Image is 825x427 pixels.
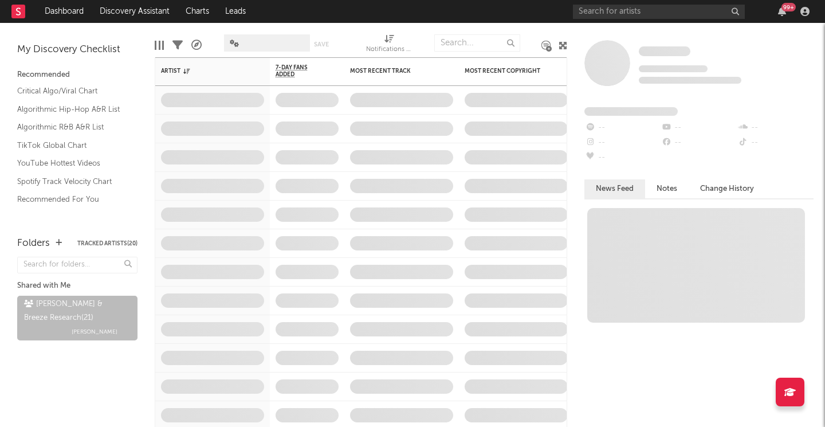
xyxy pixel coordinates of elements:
[778,7,786,16] button: 99+
[17,279,137,293] div: Shared with Me
[573,5,745,19] input: Search for artists
[639,46,690,57] a: Some Artist
[639,46,690,56] span: Some Artist
[465,68,551,75] div: Most Recent Copyright
[434,34,520,52] input: Search...
[17,139,126,152] a: TikTok Global Chart
[350,68,436,75] div: Most Recent Track
[17,257,137,273] input: Search for folders...
[276,64,321,78] span: 7-Day Fans Added
[737,135,814,150] div: --
[17,157,126,170] a: YouTube Hottest Videos
[24,297,128,325] div: [PERSON_NAME] & Breeze Research ( 21 )
[639,77,741,84] span: 0 fans last week
[17,103,126,116] a: Algorithmic Hip-Hop A&R List
[17,43,137,57] div: My Discovery Checklist
[366,43,412,57] div: Notifications (Artist)
[584,135,661,150] div: --
[584,120,661,135] div: --
[77,241,137,246] button: Tracked Artists(20)
[584,150,661,165] div: --
[661,120,737,135] div: --
[584,107,678,116] span: Fans Added by Platform
[172,29,183,62] div: Filters
[781,3,796,11] div: 99 +
[17,296,137,340] a: [PERSON_NAME] & Breeze Research(21)[PERSON_NAME]
[584,179,645,198] button: News Feed
[17,85,126,97] a: Critical Algo/Viral Chart
[737,120,814,135] div: --
[17,237,50,250] div: Folders
[161,68,247,75] div: Artist
[17,121,126,134] a: Algorithmic R&B A&R List
[17,68,137,82] div: Recommended
[366,29,412,62] div: Notifications (Artist)
[639,65,708,72] span: Tracking Since: [DATE]
[155,29,164,62] div: Edit Columns
[645,179,689,198] button: Notes
[191,29,202,62] div: A&R Pipeline
[661,135,737,150] div: --
[17,193,126,206] a: Recommended For You
[689,179,765,198] button: Change History
[314,41,329,48] button: Save
[17,175,126,188] a: Spotify Track Velocity Chart
[72,325,117,339] span: [PERSON_NAME]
